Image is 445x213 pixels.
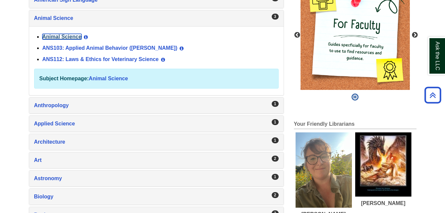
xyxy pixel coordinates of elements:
[34,174,279,183] a: Astronomy
[272,14,279,20] div: 3
[355,132,412,197] img: Melanie Johnson's picture
[272,101,279,107] div: 1
[39,76,89,81] strong: Subject Homepage:
[296,132,352,208] img: Emily Brown's picture
[42,56,159,62] a: ANS112: Laws & Ethics for Veterinary Science
[272,119,279,125] div: 1
[34,14,279,23] a: Animal Science
[412,32,418,38] button: Next
[42,34,82,39] a: Animal Science
[272,174,279,180] div: 1
[34,192,279,201] a: Biology
[355,200,412,206] div: [PERSON_NAME]
[34,101,279,110] a: Anthropology
[355,132,412,206] a: Melanie Johnson's picture[PERSON_NAME]
[294,121,417,129] h2: Your Friendly Librarians
[422,91,443,100] a: Back to Top
[350,90,361,105] button: Pause
[34,119,279,128] a: Applied Science
[34,156,279,165] a: Art
[29,26,284,95] div: Animal Science
[89,76,128,81] a: Animal Science
[294,32,301,38] button: Previous
[272,156,279,162] div: 2
[272,192,279,198] div: 2
[42,45,178,51] a: ANS103: Applied Animal Behavior ([PERSON_NAME])
[34,137,279,147] a: Architecture
[272,137,279,143] div: 1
